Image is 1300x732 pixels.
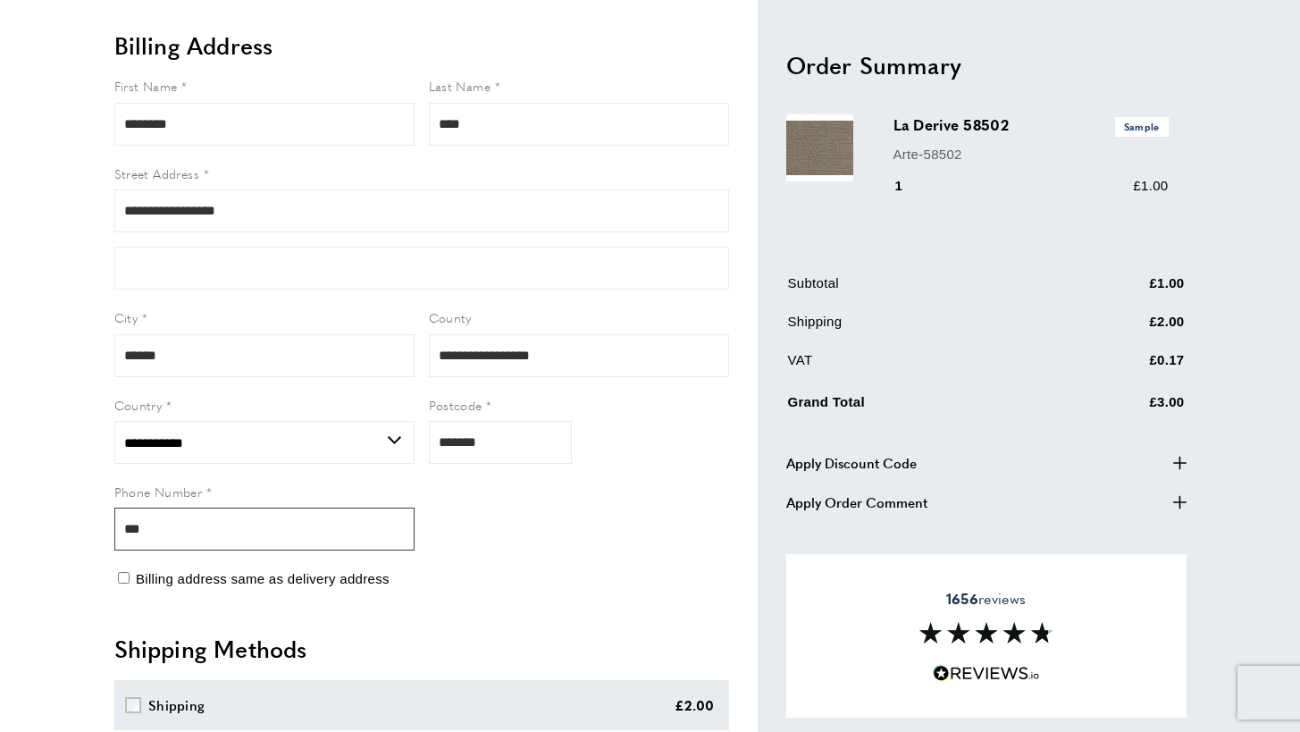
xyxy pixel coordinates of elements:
[1061,388,1185,426] td: £3.00
[114,164,200,182] span: Street Address
[1133,178,1168,193] span: £1.00
[675,694,715,716] div: £2.00
[786,451,917,473] span: Apply Discount Code
[933,665,1040,682] img: Reviews.io 5 stars
[946,587,978,608] strong: 1656
[114,308,138,326] span: City
[893,175,928,197] div: 1
[946,589,1026,607] span: reviews
[1061,273,1185,307] td: £1.00
[114,483,203,501] span: Phone Number
[136,571,390,586] span: Billing address same as delivery address
[786,114,853,181] img: La Derive 58502
[893,114,1169,136] h3: La Derive 58502
[786,48,1187,80] h2: Order Summary
[148,694,205,716] div: Shipping
[1115,117,1169,136] span: Sample
[788,388,1060,426] td: Grand Total
[1061,349,1185,384] td: £0.17
[788,273,1060,307] td: Subtotal
[788,349,1060,384] td: VAT
[786,491,927,512] span: Apply Order Comment
[429,308,472,326] span: County
[893,143,1169,164] p: Arte-58502
[114,29,729,62] h2: Billing Address
[114,633,729,665] h2: Shipping Methods
[114,77,178,95] span: First Name
[1061,311,1185,346] td: £2.00
[919,622,1053,644] img: Reviews section
[429,396,482,414] span: Postcode
[114,396,163,414] span: Country
[788,311,1060,346] td: Shipping
[429,77,491,95] span: Last Name
[118,572,130,584] input: Billing address same as delivery address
